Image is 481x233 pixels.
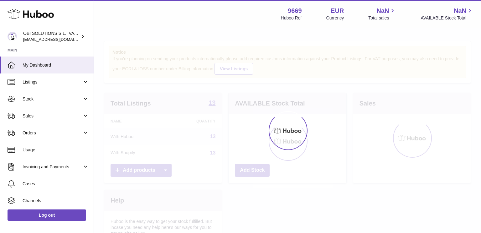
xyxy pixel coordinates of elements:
[368,15,396,21] span: Total sales
[326,15,344,21] div: Currency
[288,7,302,15] strong: 9669
[331,7,344,15] strong: EUR
[421,15,473,21] span: AVAILABLE Stock Total
[454,7,466,15] span: NaN
[23,30,80,42] div: OBI SOLUTIONS S.L., VAT: B70911078
[23,198,89,204] span: Channels
[23,130,82,136] span: Orders
[376,7,389,15] span: NaN
[23,164,82,170] span: Invoicing and Payments
[368,7,396,21] a: NaN Total sales
[421,7,473,21] a: NaN AVAILABLE Stock Total
[23,79,82,85] span: Listings
[23,113,82,119] span: Sales
[23,62,89,68] span: My Dashboard
[23,147,89,153] span: Usage
[281,15,302,21] div: Huboo Ref
[23,37,92,42] span: [EMAIL_ADDRESS][DOMAIN_NAME]
[23,181,89,187] span: Cases
[8,32,17,41] img: hello@myobistore.com
[23,96,82,102] span: Stock
[8,209,86,221] a: Log out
